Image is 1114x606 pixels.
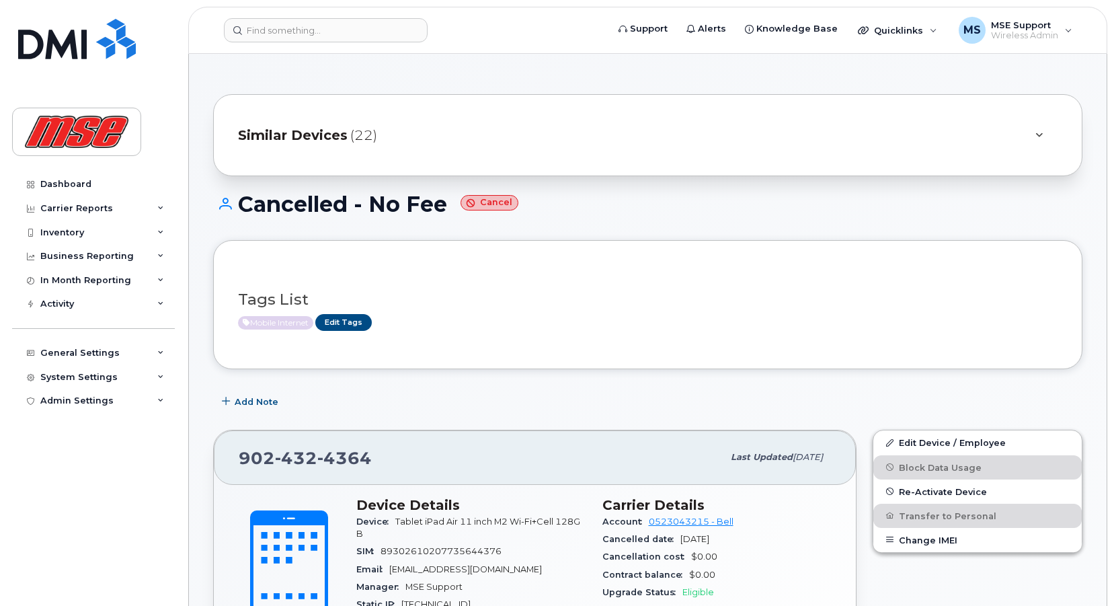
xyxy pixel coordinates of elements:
h3: Device Details [356,497,586,513]
span: Tablet iPad Air 11 inch M2 Wi-Fi+Cell 128GB [356,517,580,539]
span: 432 [275,448,317,468]
span: Contract balance [602,570,689,580]
h1: Cancelled - No Fee [213,192,1082,216]
a: Edit Device / Employee [873,430,1082,455]
a: 0523043215 - Bell [649,517,733,527]
span: Active [238,316,313,330]
span: 89302610207735644376 [381,546,502,556]
h3: Carrier Details [602,497,832,513]
span: Device [356,517,395,527]
span: $0.00 [689,570,715,580]
button: Block Data Usage [873,455,1082,480]
span: 902 [239,448,372,468]
span: [DATE] [793,452,823,462]
span: Last updated [731,452,793,462]
h3: Tags List [238,291,1058,308]
span: SIM [356,546,381,556]
span: Cancelled date [602,534,680,544]
button: Re-Activate Device [873,480,1082,504]
button: Transfer to Personal [873,504,1082,528]
span: Manager [356,582,405,592]
span: Account [602,517,649,527]
span: $0.00 [691,552,717,562]
a: Edit Tags [315,314,372,331]
span: [EMAIL_ADDRESS][DOMAIN_NAME] [389,564,542,574]
button: Add Note [213,389,290,414]
span: 4364 [317,448,372,468]
span: Add Note [235,395,278,408]
button: Change IMEI [873,528,1082,552]
span: MSE Support [405,582,463,592]
small: Cancel [461,195,518,211]
span: Re-Activate Device [899,486,987,496]
span: Upgrade Status [602,587,682,597]
span: Email [356,564,389,574]
span: Eligible [682,587,714,597]
span: [DATE] [680,534,709,544]
span: Cancellation cost [602,552,691,562]
span: Similar Devices [238,126,348,145]
span: (22) [350,126,377,145]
